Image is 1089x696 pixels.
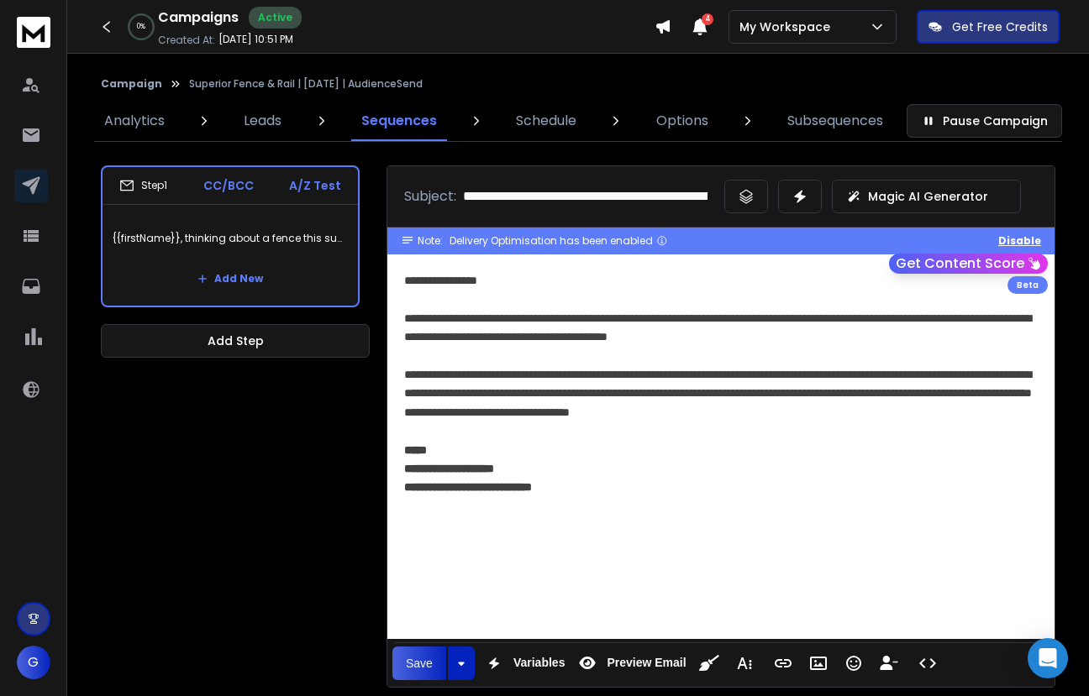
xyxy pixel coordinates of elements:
[603,656,689,670] span: Preview Email
[917,10,1060,44] button: Get Free Credits
[739,18,837,35] p: My Workspace
[729,646,760,680] button: More Text
[450,234,668,248] div: Delivery Optimisation has been enabled
[912,646,944,680] button: Code View
[137,22,145,32] p: 0 %
[889,254,1048,274] button: Get Content Score
[571,646,689,680] button: Preview Email
[1007,276,1048,294] div: Beta
[832,180,1021,213] button: Magic AI Generator
[777,101,893,141] a: Subsequences
[119,178,167,193] div: Step 1
[203,177,254,194] p: CC/BCC
[17,646,50,679] button: G
[516,111,576,131] p: Schedule
[234,101,292,141] a: Leads
[998,234,1041,248] button: Disable
[787,111,883,131] p: Subsequences
[506,101,587,141] a: Schedule
[838,646,870,680] button: Emoticons
[392,646,446,680] button: Save
[1028,638,1068,678] div: Open Intercom Messenger
[646,101,718,141] a: Options
[104,111,165,131] p: Analytics
[767,646,799,680] button: Insert Link (⌘K)
[289,177,341,194] p: A/Z Test
[907,104,1062,138] button: Pause Campaign
[218,33,293,46] p: [DATE] 10:51 PM
[249,7,302,29] div: Active
[404,186,456,207] p: Subject:
[868,188,988,205] p: Magic AI Generator
[702,13,713,25] span: 4
[158,34,215,47] p: Created At:
[101,165,360,307] li: Step1CC/BCCA/Z Test{{firstName}}, thinking about a fence this summer?Add New
[656,111,708,131] p: Options
[510,656,569,670] span: Variables
[361,111,437,131] p: Sequences
[158,8,239,28] h1: Campaigns
[802,646,834,680] button: Insert Image (⌘P)
[101,77,162,91] button: Campaign
[94,101,175,141] a: Analytics
[17,17,50,48] img: logo
[873,646,905,680] button: Insert Unsubscribe Link
[478,646,569,680] button: Variables
[952,18,1048,35] p: Get Free Credits
[693,646,725,680] button: Clean HTML
[351,101,447,141] a: Sequences
[244,111,281,131] p: Leads
[189,77,423,91] p: Superior Fence & Rail | [DATE] | AudienceSend
[184,262,276,296] button: Add New
[113,215,348,262] p: {{firstName}}, thinking about a fence this summer?
[101,324,370,358] button: Add Step
[418,234,443,248] span: Note:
